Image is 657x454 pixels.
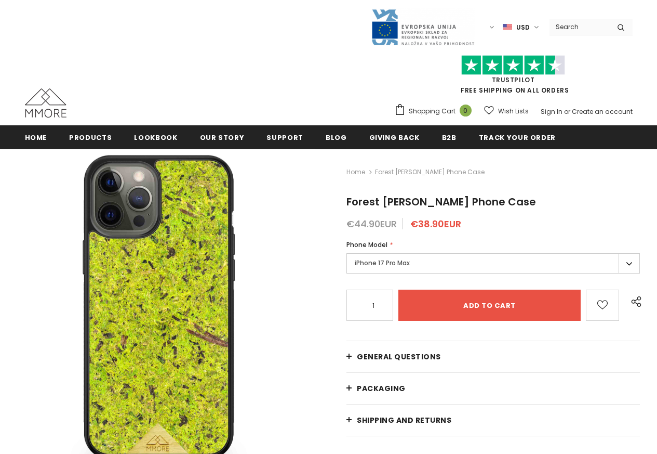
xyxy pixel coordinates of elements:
span: €38.90EUR [410,217,461,230]
span: Shipping and returns [357,415,451,425]
a: Home [346,166,365,178]
span: Blog [326,133,347,142]
a: PACKAGING [346,373,640,404]
img: Trust Pilot Stars [461,55,565,75]
img: Javni Razpis [371,8,475,46]
span: Home [25,133,47,142]
a: B2B [442,125,457,149]
span: €44.90EUR [346,217,397,230]
span: Lookbook [134,133,177,142]
a: Home [25,125,47,149]
span: USD [516,22,530,33]
a: support [266,125,303,149]
a: Our Story [200,125,245,149]
input: Add to cart [398,290,581,321]
a: Create an account [572,107,633,116]
span: Shopping Cart [409,106,455,116]
a: Shipping and returns [346,405,640,436]
span: or [564,107,570,116]
a: Products [69,125,112,149]
img: USD [503,23,512,32]
span: support [266,133,303,142]
a: Javni Razpis [371,22,475,31]
a: Trustpilot [492,75,535,84]
span: B2B [442,133,457,142]
input: Search Site [549,19,609,34]
a: Track your order [479,125,556,149]
span: Products [69,133,112,142]
span: PACKAGING [357,383,406,394]
span: Forest [PERSON_NAME] Phone Case [375,166,485,178]
label: iPhone 17 Pro Max [346,253,640,274]
img: MMORE Cases [25,88,66,118]
span: Our Story [200,133,245,142]
a: Shopping Cart 0 [394,103,477,119]
span: Wish Lists [498,106,529,116]
a: Lookbook [134,125,177,149]
span: Forest [PERSON_NAME] Phone Case [346,194,536,209]
a: Wish Lists [484,102,529,120]
span: FREE SHIPPING ON ALL ORDERS [394,60,633,95]
span: Track your order [479,133,556,142]
span: Giving back [369,133,420,142]
a: General Questions [346,341,640,372]
span: 0 [460,105,472,116]
span: Phone Model [346,240,387,249]
span: General Questions [357,352,441,362]
a: Blog [326,125,347,149]
a: Sign In [541,107,562,116]
a: Giving back [369,125,420,149]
